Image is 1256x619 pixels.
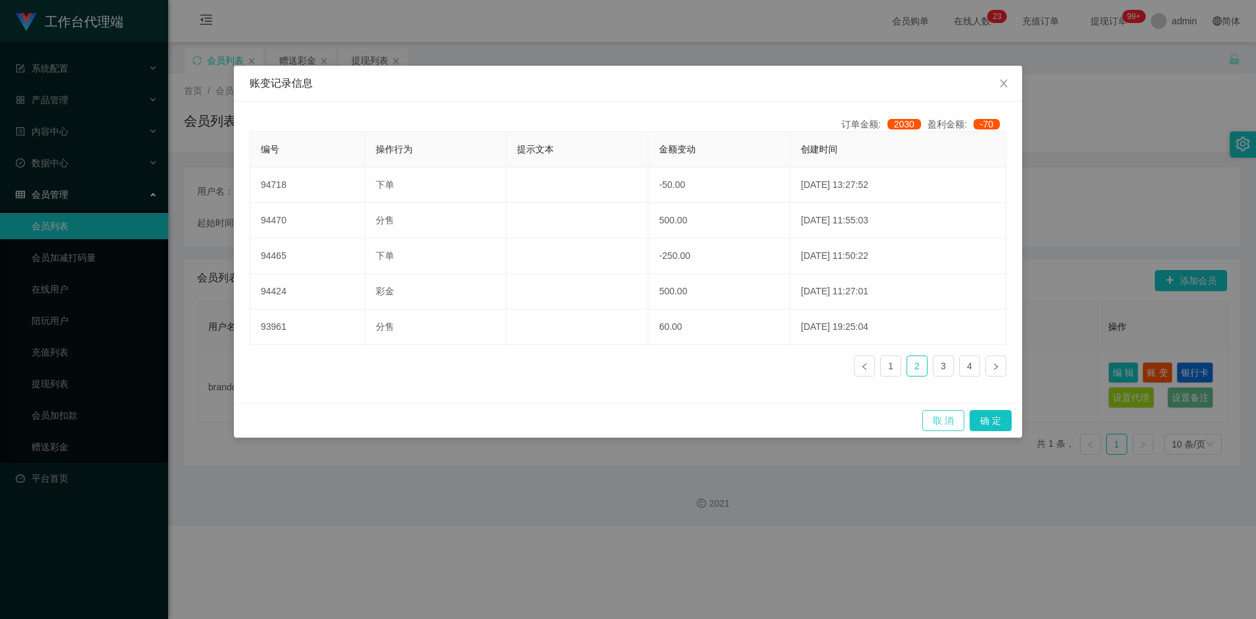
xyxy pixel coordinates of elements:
td: 94465 [250,239,365,274]
i: 图标: close [998,78,1009,89]
td: [DATE] 19:25:04 [790,309,1006,345]
li: 4 [959,355,980,377]
li: 3 [933,355,954,377]
td: [DATE] 11:55:03 [790,203,1006,239]
td: [DATE] 11:50:22 [790,239,1006,274]
span: 提示文本 [517,144,554,154]
td: -250.00 [648,239,790,274]
span: 创建时间 [801,144,838,154]
li: 2 [907,355,928,377]
a: 4 [960,356,979,376]
button: Close [985,66,1022,103]
td: 分售 [365,203,507,239]
td: 500.00 [648,203,790,239]
li: 下一页 [985,355,1006,377]
button: 取 消 [922,410,964,431]
li: 1 [880,355,901,377]
div: 订单金额: [841,118,928,131]
li: 上一页 [854,355,875,377]
div: 盈利金额: [928,118,1006,131]
td: [DATE] 13:27:52 [790,168,1006,203]
a: 1 [881,356,901,376]
span: 2030 [887,119,921,129]
td: 94718 [250,168,365,203]
td: [DATE] 11:27:01 [790,274,1006,309]
td: 分售 [365,309,507,345]
td: -50.00 [648,168,790,203]
td: 500.00 [648,274,790,309]
td: 彩金 [365,274,507,309]
td: 94424 [250,274,365,309]
td: 94470 [250,203,365,239]
a: 2 [907,356,927,376]
td: 93961 [250,309,365,345]
td: 60.00 [648,309,790,345]
div: 账变记录信息 [250,76,1006,91]
span: 金额变动 [659,144,696,154]
span: -70 [974,119,1000,129]
a: 3 [933,356,953,376]
span: 编号 [261,144,279,154]
td: 下单 [365,168,507,203]
button: 确 定 [970,410,1012,431]
i: 图标: right [992,363,1000,371]
span: 操作行为 [376,144,413,154]
i: 图标: left [861,363,868,371]
td: 下单 [365,239,507,274]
